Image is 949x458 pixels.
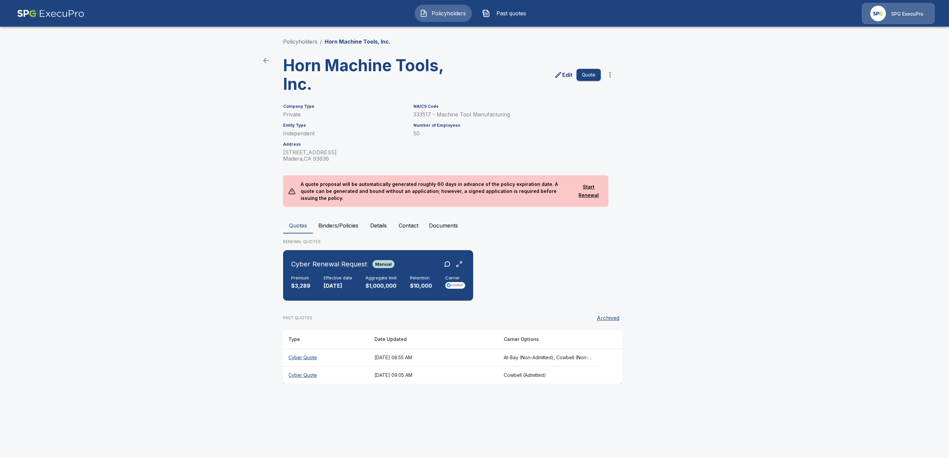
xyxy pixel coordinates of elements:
[413,104,601,109] h6: NAICS Code
[482,9,490,17] img: Past quotes Icon
[283,38,390,46] nav: breadcrumb
[498,330,599,349] th: Carrier Options
[413,111,601,118] p: 333517 - Machine Tool Manufacturing
[291,282,310,290] p: $3,289
[493,9,529,17] span: Past quotes
[498,349,599,366] th: At-Bay (Non-Admitted), Cowbell (Non-Admitted), Corvus Cyber (Non-Admitted), Tokio Marine TMHCC (N...
[324,282,352,290] p: [DATE]
[415,5,472,22] button: Policyholders IconPolicyholders
[413,123,601,128] h6: Number of Employees
[870,6,886,21] img: Agency Icon
[577,69,601,81] button: Quote
[410,282,432,290] p: $10,000
[366,275,397,281] h6: Aggregate limit
[283,123,405,128] h6: Entity Type
[393,218,424,233] button: Contact
[410,275,432,281] h6: Retention
[369,366,498,384] th: [DATE] 09:05 AM
[413,130,601,137] p: 50
[313,218,364,233] button: Binders/Policies
[369,349,498,366] th: [DATE] 08:55 AM
[283,111,405,118] p: Private
[320,38,322,46] li: /
[430,9,467,17] span: Policyholders
[369,330,498,349] th: Date Updated
[324,275,352,281] h6: Effective date
[283,130,405,137] p: Independent
[603,68,617,81] button: more
[283,349,369,366] th: Cyber Quote
[283,38,317,45] a: Policyholders
[283,218,666,233] div: policyholder tabs
[283,56,447,93] h3: Horn Machine Tools, Inc.
[477,5,534,22] button: Past quotes IconPast quotes
[424,218,463,233] button: Documents
[366,282,397,290] p: $1,000,000
[295,175,574,207] p: A quote proposal will be automatically generated roughly 60 days in advance of the policy expirat...
[17,3,84,24] img: AA Logo
[283,330,622,384] table: responsive table
[562,71,573,79] p: Edit
[574,181,603,201] button: Start Renewal
[283,104,405,109] h6: Company Type
[420,9,428,17] img: Policyholders Icon
[445,282,465,289] img: Carrier
[498,366,599,384] th: Cowbell (Admitted)
[594,311,622,325] button: Archived
[283,239,666,245] p: RENEWAL QUOTES
[283,315,312,321] p: PAST QUOTES
[283,149,405,162] p: [STREET_ADDRESS] Madera , CA 93636
[291,259,367,269] h6: Cyber Renewal Request
[445,275,465,281] h6: Carrier
[283,330,369,349] th: Type
[372,261,394,267] span: Manual
[891,11,923,17] p: SPG ExecuPro
[325,38,390,46] p: Horn Machine Tools, Inc.
[291,275,310,281] h6: Premium
[862,3,935,24] a: Agency IconSPG ExecuPro
[364,218,393,233] button: Details
[283,142,405,147] h6: Address
[283,218,313,233] button: Quotes
[259,54,272,67] a: back
[283,366,369,384] th: Cyber Quote
[553,70,574,80] a: edit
